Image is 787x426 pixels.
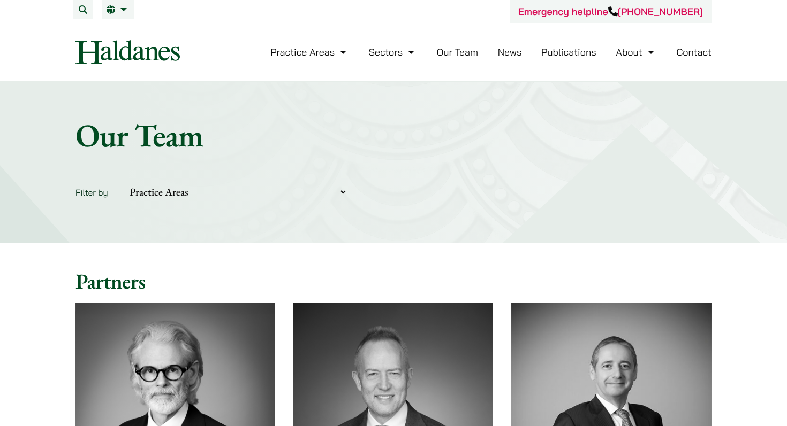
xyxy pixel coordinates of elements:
img: Logo of Haldanes [75,40,180,64]
a: Emergency helpline[PHONE_NUMBER] [518,5,703,18]
a: Our Team [437,46,478,58]
label: Filter by [75,187,108,198]
h2: Partners [75,268,712,294]
a: Publications [541,46,596,58]
a: Contact [676,46,712,58]
a: About [616,46,656,58]
a: Sectors [369,46,417,58]
h1: Our Team [75,116,712,154]
a: Practice Areas [270,46,349,58]
a: News [498,46,522,58]
a: EN [107,5,130,14]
